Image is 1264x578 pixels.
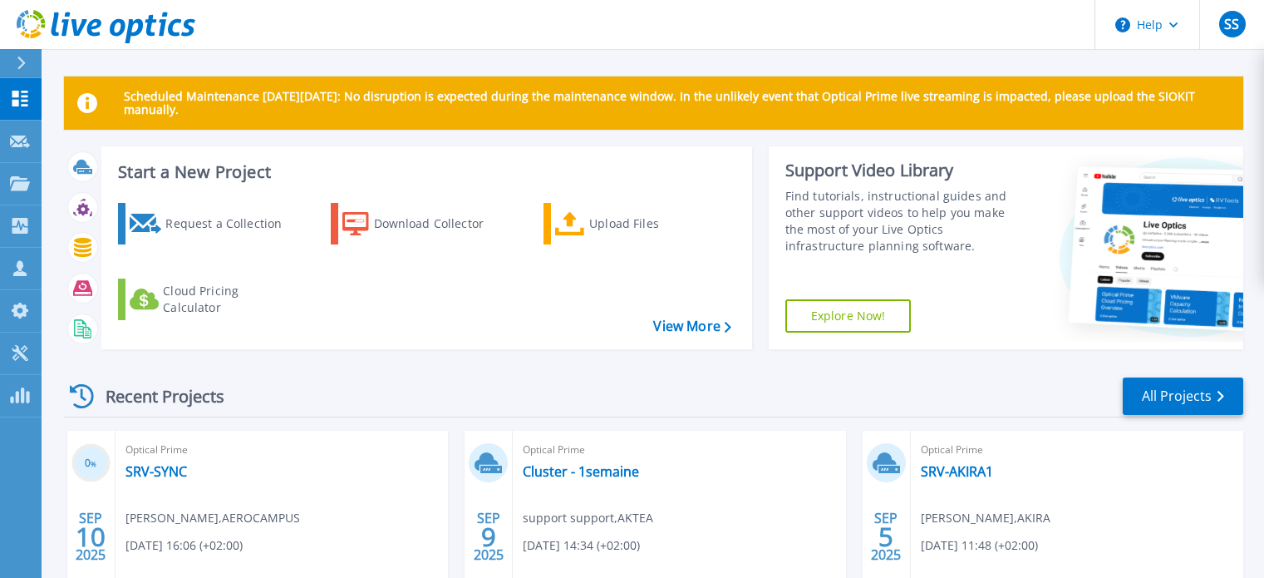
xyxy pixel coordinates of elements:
[374,207,507,240] div: Download Collector
[125,463,187,480] a: SRV-SYNC
[71,454,111,473] h3: 0
[163,283,296,316] div: Cloud Pricing Calculator
[1224,17,1239,31] span: SS
[921,536,1038,555] span: [DATE] 11:48 (+02:00)
[125,509,300,527] span: [PERSON_NAME] , AEROCAMPUS
[76,530,106,544] span: 10
[125,441,438,459] span: Optical Prime
[785,160,1024,181] div: Support Video Library
[523,509,653,527] span: support support , AKTEA
[921,509,1050,527] span: [PERSON_NAME] , AKIRA
[165,207,298,240] div: Request a Collection
[785,299,912,333] a: Explore Now!
[118,279,303,320] a: Cloud Pricing Calculator
[543,203,729,245] a: Upload Files
[473,506,504,567] div: SEP 2025
[118,163,730,181] h3: Start a New Project
[125,536,243,555] span: [DATE] 16:06 (+02:00)
[921,441,1233,459] span: Optical Prime
[331,203,516,245] a: Download Collector
[523,536,640,555] span: [DATE] 14:34 (+02:00)
[91,459,96,468] span: %
[870,506,902,567] div: SEP 2025
[523,441,835,459] span: Optical Prime
[124,90,1230,116] p: Scheduled Maintenance [DATE][DATE]: No disruption is expected during the maintenance window. In t...
[118,203,303,245] a: Request a Collection
[921,463,993,480] a: SRV-AKIRA1
[64,376,247,417] div: Recent Projects
[1123,378,1243,415] a: All Projects
[878,530,893,544] span: 5
[589,207,722,240] div: Upload Files
[75,506,106,567] div: SEP 2025
[523,463,639,480] a: Cluster - 1semaine
[785,188,1024,254] div: Find tutorials, instructional guides and other support videos to help you make the most of your L...
[653,319,730,334] a: View More
[481,530,496,544] span: 9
